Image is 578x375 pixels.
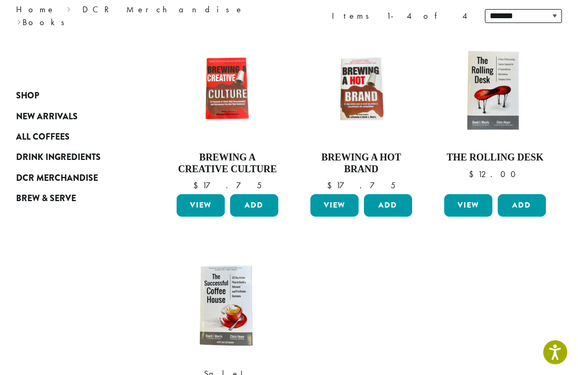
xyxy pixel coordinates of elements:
span: $ [327,180,336,191]
span: New Arrivals [16,110,78,124]
a: DCR Merchandise [82,4,244,15]
a: Brew & Serve [16,188,128,209]
span: Brew & Serve [16,192,76,205]
a: New Arrivals [16,106,128,126]
a: Brewing a Creative Culture $17.75 [174,36,281,190]
a: Brewing a Hot Brand $17.75 [308,36,415,190]
img: BrewingACreativeCulture1200x1200-300x300.jpg [174,36,281,143]
img: BrewingAHotBrand1200x1200-300x300.jpg [308,36,415,143]
button: Add [498,194,546,217]
bdi: 17.75 [193,180,262,191]
img: TheRollingDesk_1200x900-300x300.jpg [442,36,549,143]
button: Add [364,194,412,217]
span: $ [469,169,478,180]
a: Shop [16,86,128,106]
span: › [17,12,21,29]
bdi: 12.00 [469,169,521,180]
img: TheSuccessfulCoffeeHouse_1200x900-300x300.jpg [174,252,281,359]
a: All Coffees [16,127,128,147]
a: View [444,194,492,217]
a: Drink Ingredients [16,147,128,167]
div: Items 1-4 of 4 [332,10,469,22]
button: Add [230,194,278,217]
a: DCR Merchandise [16,168,128,188]
nav: Breadcrumb [16,3,273,29]
span: All Coffees [16,131,70,144]
a: Home [16,4,56,15]
h4: Brewing a Creative Culture [174,152,281,175]
span: Drink Ingredients [16,151,101,164]
span: $ [193,180,202,191]
a: The Rolling Desk $12.00 [442,36,549,190]
span: Shop [16,89,39,103]
h4: Brewing a Hot Brand [308,152,415,175]
a: View [177,194,225,217]
a: View [310,194,359,217]
bdi: 17.75 [327,180,396,191]
span: DCR Merchandise [16,172,98,185]
h4: The Rolling Desk [442,152,549,164]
